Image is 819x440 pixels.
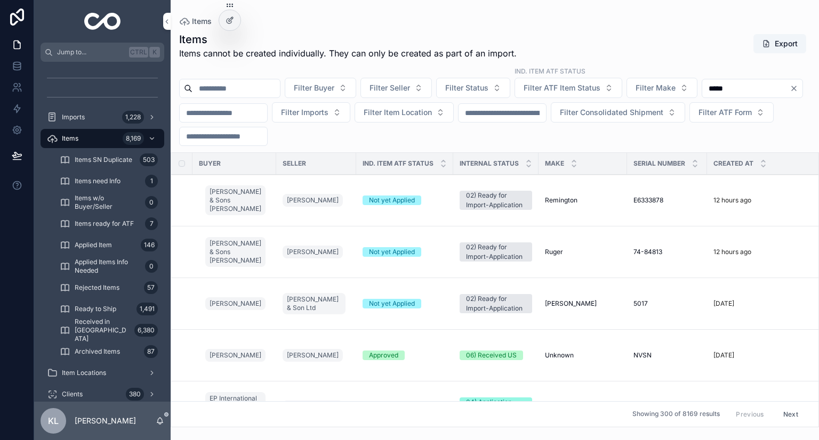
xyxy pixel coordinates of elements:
[633,351,701,360] a: NVSN
[205,237,266,267] a: [PERSON_NAME] & Sons [PERSON_NAME]
[41,43,164,62] button: Jump to...CtrlK
[150,48,159,56] span: K
[140,153,158,166] div: 503
[144,345,158,358] div: 87
[545,196,577,205] span: Remington
[283,349,343,362] a: [PERSON_NAME]
[53,257,164,276] a: Applied Items Info Needed0
[545,299,621,308] a: [PERSON_NAME]
[41,385,164,404] a: Clients380
[136,303,158,315] div: 1,491
[460,191,532,210] a: 02) Ready for Import-Application
[633,159,685,168] span: Serial Number
[287,351,339,360] span: [PERSON_NAME]
[283,347,350,364] a: [PERSON_NAME]
[294,83,334,93] span: Filter Buyer
[210,394,261,420] span: EP International LLC [PERSON_NAME]
[205,347,270,364] a: [PERSON_NAME]
[370,83,410,93] span: Filter Seller
[75,219,134,228] span: Items ready for ATF
[287,248,339,256] span: [PERSON_NAME]
[460,397,532,417] a: 04) Application Approved
[633,196,701,205] a: E6333878
[776,406,806,422] button: Next
[205,185,266,215] a: [PERSON_NAME] & Sons [PERSON_NAME]
[53,278,164,297] a: Rejected Items57
[283,398,350,415] a: [PERSON_NAME]
[713,299,734,308] p: [DATE]
[141,239,158,251] div: 146
[123,132,144,145] div: 8,169
[179,32,517,47] h1: Items
[545,159,564,168] span: Make
[126,388,144,401] div: 380
[53,299,164,319] a: Ready to Ship1,491
[285,78,356,98] button: Select Button
[53,214,164,233] a: Items ready for ATF7
[713,196,816,205] a: 12 hours ago
[633,299,701,308] a: 5017
[53,235,164,255] a: Applied Item146
[369,351,398,360] div: Approved
[53,172,164,191] a: Items need Info1
[179,47,517,60] span: Items cannot be created individually. They can only be created as part of an import.
[632,410,720,419] span: Showing 300 of 8169 results
[713,351,816,360] a: [DATE]
[145,196,158,209] div: 0
[515,78,622,98] button: Select Button
[145,175,158,188] div: 1
[53,321,164,340] a: Received in [GEOGRAPHIC_DATA]6,380
[633,299,648,308] span: 5017
[689,102,774,123] button: Select Button
[41,108,164,127] a: Imports1,228
[122,111,144,124] div: 1,228
[205,235,270,269] a: [PERSON_NAME] & Sons [PERSON_NAME]
[283,401,343,413] a: [PERSON_NAME]
[545,299,597,308] span: [PERSON_NAME]
[205,390,270,424] a: EP International LLC [PERSON_NAME]
[545,351,574,360] span: Unknown
[34,62,171,402] div: scrollable content
[790,84,802,93] button: Clear
[355,102,454,123] button: Select Button
[210,239,261,265] span: [PERSON_NAME] & Sons [PERSON_NAME]
[551,102,685,123] button: Select Button
[466,397,526,417] div: 04) Application Approved
[62,113,85,121] span: Imports
[205,392,266,422] a: EP International LLC [PERSON_NAME]
[363,351,447,360] a: Approved
[283,291,350,316] a: [PERSON_NAME] & Son Ltd
[360,78,432,98] button: Select Button
[369,299,415,308] div: Not yet Applied
[205,297,266,310] a: [PERSON_NAME]
[445,83,488,93] span: Filter Status
[53,342,164,361] a: Archived Items87
[545,248,621,256] a: Ruger
[75,177,121,185] span: Items need Info
[283,192,350,209] a: [PERSON_NAME]
[363,195,447,205] a: Not yet Applied
[466,191,526,210] div: 02) Ready for Import-Application
[75,305,116,313] span: Ready to Ship
[75,156,132,164] span: Items SN Duplicate
[436,78,510,98] button: Select Button
[287,196,339,205] span: [PERSON_NAME]
[633,248,701,256] a: 74-84813
[62,390,83,398] span: Clients
[75,317,130,343] span: Received in [GEOGRAPHIC_DATA]
[460,159,519,168] span: Internal Status
[75,194,141,211] span: Items w/o Buyer/Seller
[205,295,270,312] a: [PERSON_NAME]
[41,363,164,382] a: Item Locations
[545,351,621,360] a: Unknown
[144,281,158,294] div: 57
[636,83,676,93] span: Filter Make
[545,196,621,205] a: Remington
[75,241,112,249] span: Applied Item
[460,294,532,313] a: 02) Ready for Import-Application
[75,283,119,292] span: Rejected Items
[210,351,261,360] span: [PERSON_NAME]
[145,260,158,273] div: 0
[210,299,261,308] span: [PERSON_NAME]
[281,107,328,118] span: Filter Imports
